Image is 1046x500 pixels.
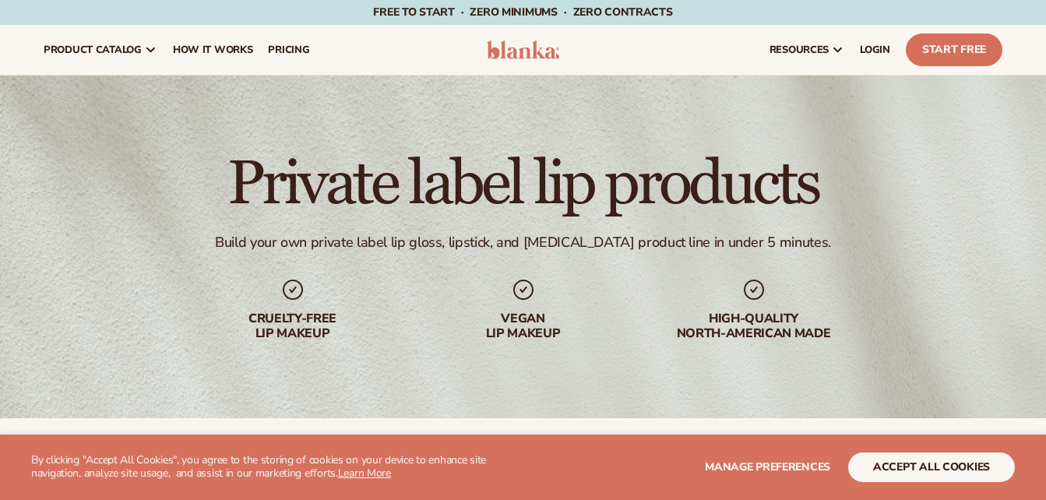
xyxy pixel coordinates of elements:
a: Start Free [906,33,1002,66]
img: logo [487,40,560,59]
a: resources [762,25,852,75]
div: Cruelty-free lip makeup [193,312,393,341]
span: How It Works [173,44,253,56]
button: accept all cookies [848,452,1015,482]
div: Build your own private label lip gloss, lipstick, and [MEDICAL_DATA] product line in under 5 minu... [215,234,831,252]
span: resources [770,44,829,56]
p: By clicking "Accept All Cookies", you agree to the storing of cookies on your device to enhance s... [31,454,514,481]
span: product catalog [44,44,142,56]
a: LOGIN [852,25,898,75]
span: Manage preferences [705,460,830,474]
a: How It Works [165,25,261,75]
span: Free to start · ZERO minimums · ZERO contracts [373,5,672,19]
h1: Private label lip products [227,153,819,215]
div: High-quality North-american made [654,312,854,341]
a: product catalog [36,25,165,75]
span: pricing [268,44,309,56]
a: Learn More [338,466,391,481]
div: Vegan lip makeup [424,312,623,341]
a: pricing [260,25,317,75]
span: LOGIN [860,44,890,56]
button: Manage preferences [705,452,830,482]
